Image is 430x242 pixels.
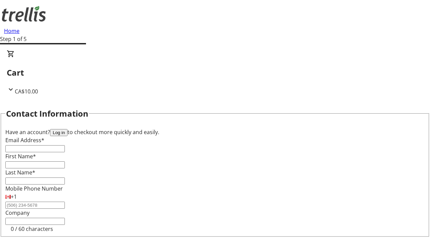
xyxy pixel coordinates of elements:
h2: Cart [7,67,423,79]
label: Company [5,209,30,216]
span: CA$10.00 [15,88,38,95]
button: Log in [50,129,68,136]
label: Email Address* [5,136,44,144]
tr-character-limit: 0 / 60 characters [11,225,53,233]
label: Mobile Phone Number [5,185,63,192]
div: CartCA$10.00 [7,50,423,95]
input: (506) 234-5678 [5,202,65,209]
h2: Contact Information [6,108,88,120]
label: Last Name* [5,169,35,176]
div: Have an account? to checkout more quickly and easily. [5,128,425,136]
label: First Name* [5,153,36,160]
